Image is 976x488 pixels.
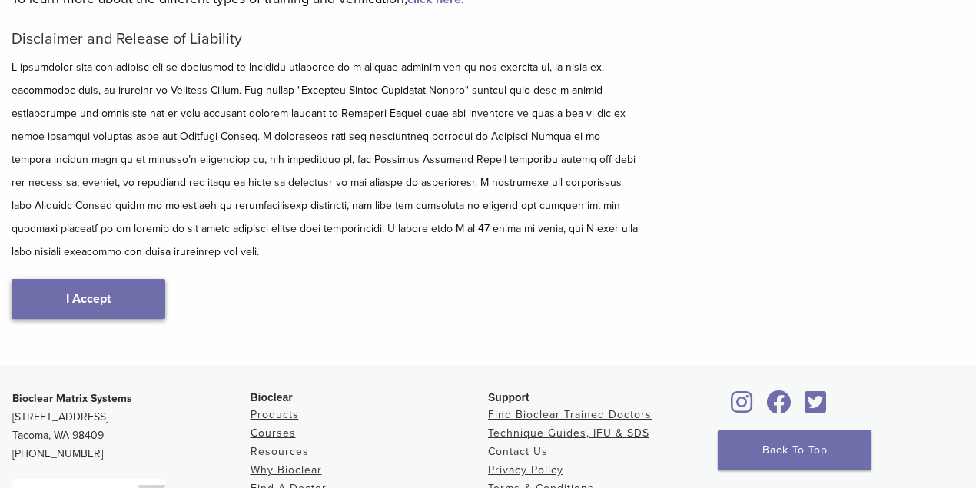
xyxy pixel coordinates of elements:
[251,427,296,440] a: Courses
[12,279,165,319] a: I Accept
[251,408,299,421] a: Products
[251,463,322,476] a: Why Bioclear
[488,445,548,458] a: Contact Us
[12,30,639,48] h5: Disclaimer and Release of Liability
[762,400,797,415] a: Bioclear
[726,400,759,415] a: Bioclear
[251,445,309,458] a: Resources
[488,391,529,403] span: Support
[12,390,251,463] p: [STREET_ADDRESS] Tacoma, WA 98409 [PHONE_NUMBER]
[12,56,639,264] p: L ipsumdolor sita con adipisc eli se doeiusmod te Incididu utlaboree do m aliquae adminim ven qu ...
[251,391,293,403] span: Bioclear
[12,392,132,405] strong: Bioclear Matrix Systems
[488,463,563,476] a: Privacy Policy
[718,430,871,470] a: Back To Top
[800,400,832,415] a: Bioclear
[488,408,652,421] a: Find Bioclear Trained Doctors
[488,427,649,440] a: Technique Guides, IFU & SDS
